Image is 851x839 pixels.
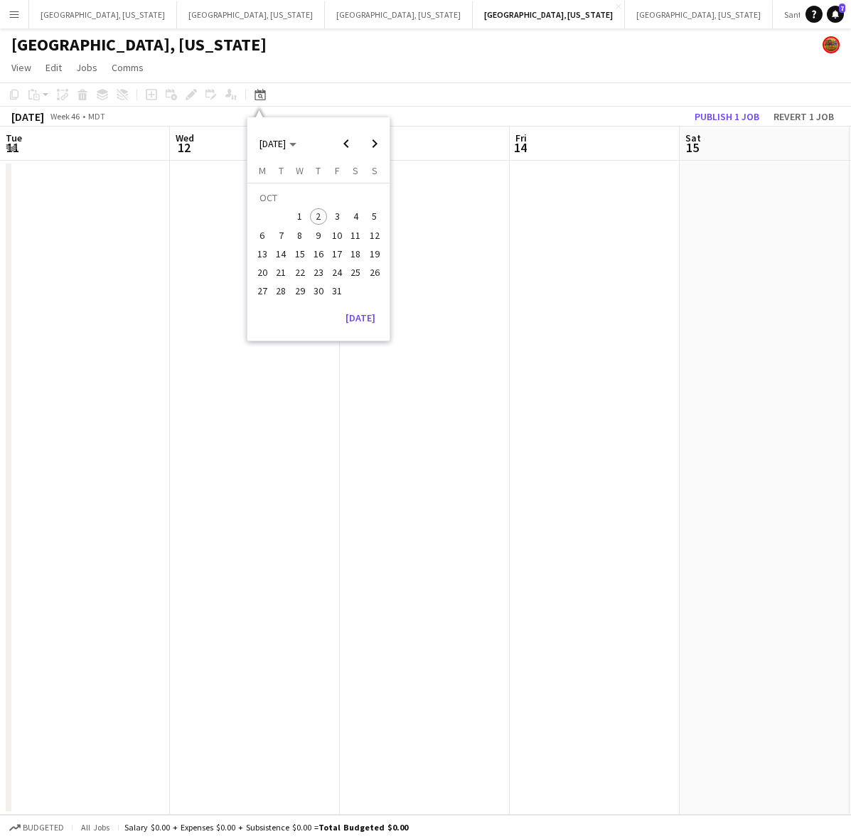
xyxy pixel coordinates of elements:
button: 02-10-2025 [309,207,328,225]
span: 22 [291,264,309,281]
button: [GEOGRAPHIC_DATA], [US_STATE] [177,1,325,28]
button: Choose month and year [254,131,302,156]
div: MDT [88,111,105,122]
button: 03-10-2025 [328,207,346,225]
button: 30-10-2025 [309,282,328,300]
td: OCT [253,188,384,207]
span: All jobs [78,822,112,833]
span: 21 [272,264,289,281]
span: 25 [348,264,365,281]
span: S [372,164,378,177]
span: 10 [328,227,346,244]
span: [DATE] [259,137,286,150]
button: 25-10-2025 [346,263,365,282]
a: Comms [106,58,149,77]
a: View [6,58,37,77]
span: 13 [254,245,271,262]
div: Salary $0.00 + Expenses $0.00 + Subsistence $0.00 = [124,822,408,833]
span: 27 [254,283,271,300]
span: Fri [515,132,527,144]
span: 18 [348,245,365,262]
h1: [GEOGRAPHIC_DATA], [US_STATE] [11,34,267,55]
span: 9 [310,227,327,244]
button: [GEOGRAPHIC_DATA], [US_STATE] [29,1,177,28]
span: 6 [254,227,271,244]
button: Budgeted [7,820,66,835]
span: 19 [366,245,383,262]
span: 5 [366,208,383,225]
span: 12 [173,139,194,156]
span: 20 [254,264,271,281]
span: Wed [176,132,194,144]
span: 11 [348,227,365,244]
span: M [259,164,266,177]
span: Tue [6,132,22,144]
button: Publish 1 job [689,107,765,126]
button: [GEOGRAPHIC_DATA], [US_STATE] [325,1,473,28]
span: Jobs [76,61,97,74]
span: 3 [328,208,346,225]
span: 14 [272,245,289,262]
span: Comms [112,61,144,74]
span: T [316,164,321,177]
span: T [279,164,284,177]
button: 12-10-2025 [365,226,384,245]
span: Total Budgeted $0.00 [319,822,408,833]
button: Next month [360,129,389,158]
span: 30 [310,283,327,300]
span: 7 [839,4,845,13]
div: [DATE] [11,109,44,124]
span: 28 [272,283,289,300]
button: 27-10-2025 [253,282,272,300]
span: 11 [4,139,22,156]
span: S [353,164,358,177]
span: 12 [366,227,383,244]
button: 23-10-2025 [309,263,328,282]
button: 14-10-2025 [272,245,290,263]
span: 7 [272,227,289,244]
button: 15-10-2025 [290,245,309,263]
button: 31-10-2025 [328,282,346,300]
button: 21-10-2025 [272,263,290,282]
button: [GEOGRAPHIC_DATA], [US_STATE] [473,1,625,28]
button: 22-10-2025 [290,263,309,282]
button: 24-10-2025 [328,263,346,282]
button: 08-10-2025 [290,226,309,245]
a: Edit [40,58,68,77]
button: 16-10-2025 [309,245,328,263]
span: 31 [328,283,346,300]
button: 13-10-2025 [253,245,272,263]
button: 09-10-2025 [309,226,328,245]
app-user-avatar: Rollin Hero [823,36,840,53]
span: Sat [685,132,701,144]
button: 26-10-2025 [365,263,384,282]
a: Jobs [70,58,103,77]
span: 15 [683,139,701,156]
button: Previous month [332,129,360,158]
button: [DATE] [340,306,381,329]
span: 8 [291,227,309,244]
button: 10-10-2025 [328,226,346,245]
span: 26 [366,264,383,281]
button: 29-10-2025 [290,282,309,300]
span: 24 [328,264,346,281]
span: W [296,164,304,177]
button: 11-10-2025 [346,226,365,245]
button: Revert 1 job [768,107,840,126]
span: 15 [291,245,309,262]
button: 05-10-2025 [365,207,384,225]
span: Week 46 [47,111,82,122]
button: 01-10-2025 [290,207,309,225]
span: 14 [513,139,527,156]
span: Edit [46,61,62,74]
button: 20-10-2025 [253,263,272,282]
button: 28-10-2025 [272,282,290,300]
button: 18-10-2025 [346,245,365,263]
button: 06-10-2025 [253,226,272,245]
a: 7 [827,6,844,23]
button: [GEOGRAPHIC_DATA], [US_STATE] [625,1,773,28]
span: 16 [310,245,327,262]
span: 17 [328,245,346,262]
button: 07-10-2025 [272,226,290,245]
span: 1 [291,208,309,225]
